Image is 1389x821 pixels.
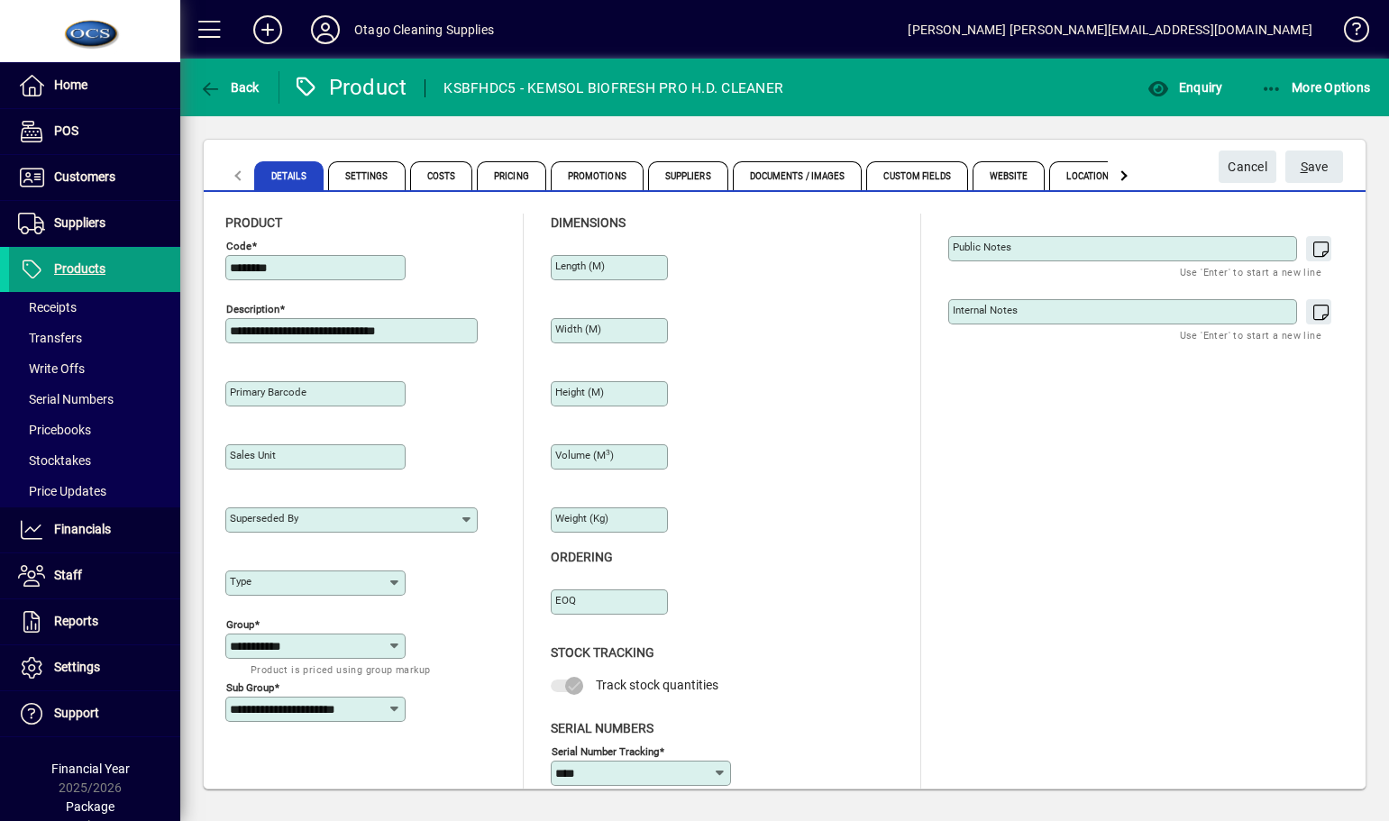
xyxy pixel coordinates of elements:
[297,14,354,46] button: Profile
[1330,4,1366,62] a: Knowledge Base
[555,260,605,272] mat-label: Length (m)
[226,618,254,631] mat-label: Group
[9,323,180,353] a: Transfers
[9,292,180,323] a: Receipts
[1301,152,1329,182] span: ave
[9,553,180,598] a: Staff
[9,155,180,200] a: Customers
[733,161,863,190] span: Documents / Images
[54,169,115,184] span: Customers
[54,261,105,276] span: Products
[477,161,546,190] span: Pricing
[18,392,114,406] span: Serial Numbers
[180,71,279,104] app-page-header-button: Back
[54,568,82,582] span: Staff
[9,415,180,445] a: Pricebooks
[9,201,180,246] a: Suppliers
[953,241,1011,253] mat-label: Public Notes
[9,353,180,384] a: Write Offs
[410,161,473,190] span: Costs
[1180,261,1321,282] mat-hint: Use 'Enter' to start a new line
[1228,152,1267,182] span: Cancel
[293,73,407,102] div: Product
[18,361,85,376] span: Write Offs
[551,721,653,735] span: Serial Numbers
[54,706,99,720] span: Support
[199,80,260,95] span: Back
[54,614,98,628] span: Reports
[9,599,180,644] a: Reports
[1285,151,1343,183] button: Save
[9,691,180,736] a: Support
[226,240,251,252] mat-label: Code
[328,161,406,190] span: Settings
[552,744,659,757] mat-label: Serial Number tracking
[54,522,111,536] span: Financials
[230,512,298,525] mat-label: Superseded by
[230,449,276,461] mat-label: Sales unit
[66,799,114,814] span: Package
[254,161,324,190] span: Details
[54,123,78,138] span: POS
[555,386,604,398] mat-label: Height (m)
[555,323,601,335] mat-label: Width (m)
[18,484,106,498] span: Price Updates
[555,449,614,461] mat-label: Volume (m )
[866,161,967,190] span: Custom Fields
[1256,71,1375,104] button: More Options
[1261,80,1371,95] span: More Options
[908,15,1312,44] div: [PERSON_NAME] [PERSON_NAME][EMAIL_ADDRESS][DOMAIN_NAME]
[18,423,91,437] span: Pricebooks
[555,512,608,525] mat-label: Weight (Kg)
[51,762,130,776] span: Financial Year
[9,63,180,108] a: Home
[1180,324,1321,345] mat-hint: Use 'Enter' to start a new line
[973,161,1046,190] span: Website
[225,215,282,230] span: Product
[226,303,279,315] mat-label: Description
[443,74,783,103] div: KSBFHDC5 - KEMSOL BIOFRESH PRO H.D. CLEANER
[18,453,91,468] span: Stocktakes
[9,384,180,415] a: Serial Numbers
[9,476,180,506] a: Price Updates
[551,550,613,564] span: Ordering
[551,645,654,660] span: Stock Tracking
[354,15,494,44] div: Otago Cleaning Supplies
[9,645,180,690] a: Settings
[1143,71,1227,104] button: Enquiry
[9,507,180,552] a: Financials
[18,331,82,345] span: Transfers
[230,386,306,398] mat-label: Primary barcode
[226,681,274,694] mat-label: Sub group
[18,300,77,315] span: Receipts
[230,575,251,588] mat-label: Type
[953,304,1018,316] mat-label: Internal Notes
[9,445,180,476] a: Stocktakes
[1301,160,1308,174] span: S
[555,594,576,607] mat-label: EOQ
[1219,151,1276,183] button: Cancel
[551,215,626,230] span: Dimensions
[1147,80,1222,95] span: Enquiry
[606,448,610,457] sup: 3
[54,215,105,230] span: Suppliers
[54,78,87,92] span: Home
[551,161,644,190] span: Promotions
[1049,161,1131,190] span: Locations
[195,71,264,104] button: Back
[648,161,728,190] span: Suppliers
[251,659,430,680] mat-hint: Product is priced using group markup
[596,678,718,692] span: Track stock quantities
[54,660,100,674] span: Settings
[239,14,297,46] button: Add
[9,109,180,154] a: POS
